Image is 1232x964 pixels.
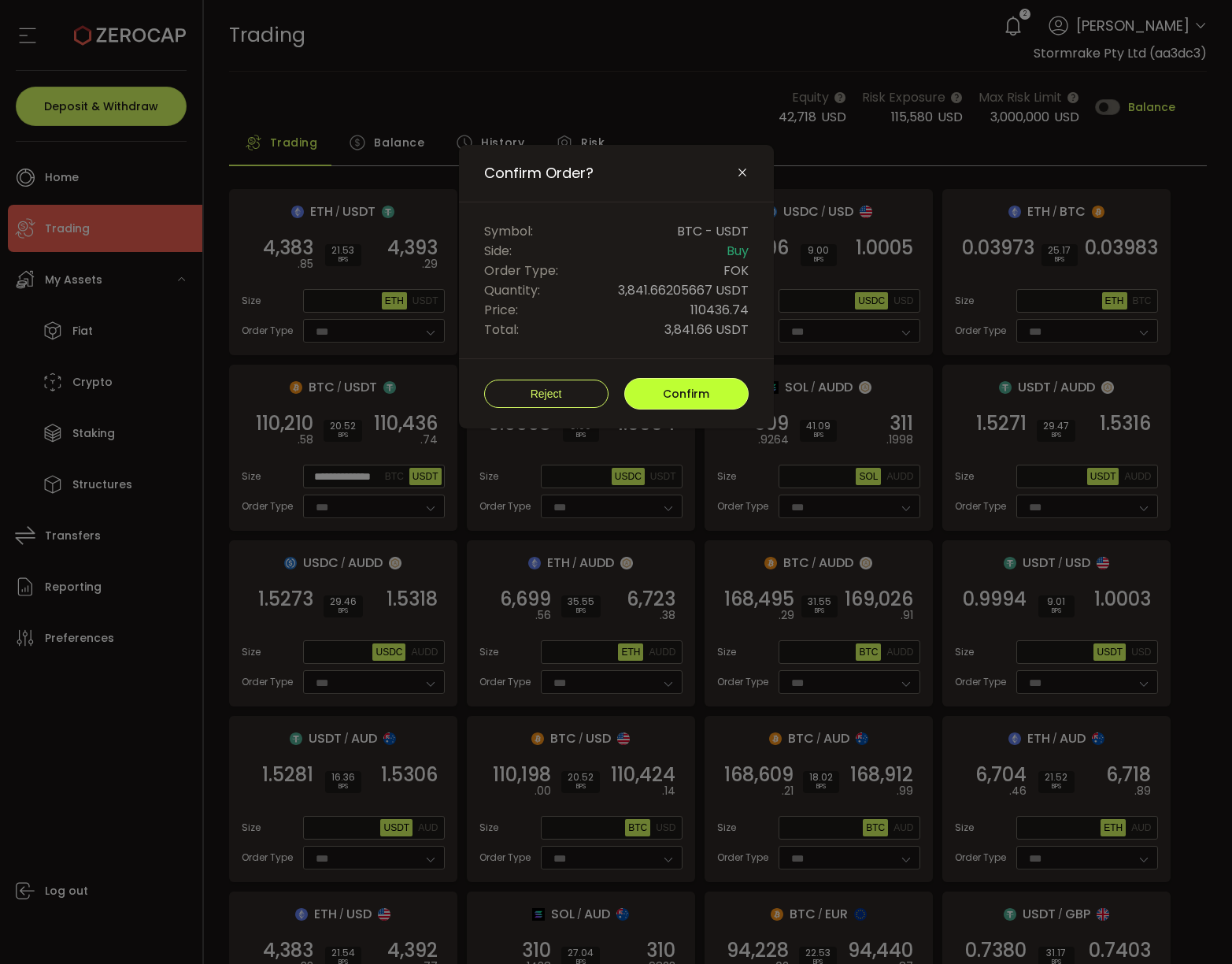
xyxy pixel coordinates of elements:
span: 3,841.66 USDT [664,320,749,339]
span: BTC - USDT [677,221,749,241]
span: 3,841.66205667 USDT [618,280,749,300]
span: Total: [484,320,519,339]
span: Side: [484,241,512,261]
span: 110436.74 [690,300,749,320]
span: Quantity: [484,280,540,300]
iframe: Chat Widget [1045,794,1232,964]
span: Buy [727,241,749,261]
span: FOK [723,261,749,280]
span: Order Type: [484,261,558,280]
span: Symbol: [484,221,533,241]
button: Reject [484,380,609,408]
span: Reject [531,387,562,400]
button: Close [736,166,749,180]
div: Confirm Order? [459,145,774,428]
span: Confirm Order? [484,164,594,183]
span: Confirm [663,386,709,402]
span: Price: [484,300,518,320]
button: Confirm [624,378,749,410]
